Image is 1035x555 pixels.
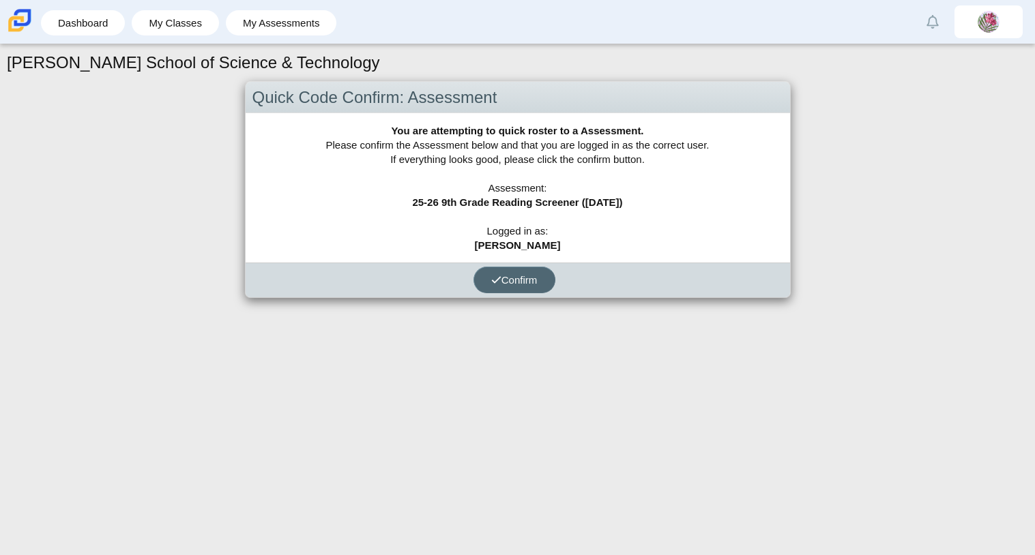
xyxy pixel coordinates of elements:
a: Dashboard [48,10,118,35]
b: You are attempting to quick roster to a Assessment. [391,125,643,136]
a: My Assessments [233,10,330,35]
a: Alerts [918,7,948,37]
b: [PERSON_NAME] [475,239,561,251]
div: Please confirm the Assessment below and that you are logged in as the correct user. If everything... [246,113,790,262]
a: Carmen School of Science & Technology [5,25,34,37]
span: Confirm [491,274,538,286]
h1: [PERSON_NAME] School of Science & Technology [7,51,380,74]
a: My Classes [139,10,212,35]
b: 25-26 9th Grade Reading Screener ([DATE]) [412,196,622,208]
a: lilia.perry.gu2Oca [954,5,1023,38]
img: Carmen School of Science & Technology [5,6,34,35]
button: Confirm [473,267,555,293]
img: lilia.perry.gu2Oca [978,11,1000,33]
div: Quick Code Confirm: Assessment [246,82,790,114]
